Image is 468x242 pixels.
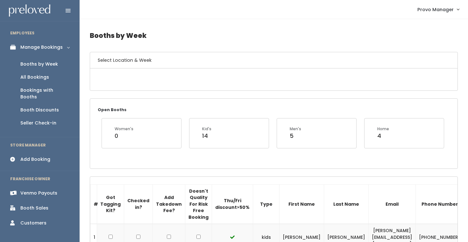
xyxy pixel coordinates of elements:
[324,184,369,224] th: Last Name
[97,184,124,224] th: Got Tagging Kit?
[202,126,211,132] div: Kid's
[90,52,457,68] h6: Select Location & Week
[20,44,63,51] div: Manage Bookings
[417,6,454,13] span: Provo Manager
[185,184,212,224] th: Doesn't Quality For Risk Free Booking
[202,132,211,140] div: 14
[290,132,301,140] div: 5
[98,107,126,112] small: Open Booths
[20,61,58,68] div: Booths by Week
[377,132,389,140] div: 4
[20,74,49,81] div: All Bookings
[20,205,48,211] div: Booth Sales
[416,184,464,224] th: Phone Number
[253,184,280,224] th: Type
[212,184,253,224] th: Thu/Fri discount>50%
[20,120,56,126] div: Seller Check-in
[411,3,465,16] a: Provo Manager
[90,27,458,44] h4: Booths by Week
[115,126,133,132] div: Women's
[20,156,50,163] div: Add Booking
[124,184,153,224] th: Checked in?
[20,107,59,113] div: Booth Discounts
[115,132,133,140] div: 0
[377,126,389,132] div: Home
[369,184,416,224] th: Email
[290,126,301,132] div: Men's
[20,87,69,100] div: Bookings with Booths
[153,184,185,224] th: Add Takedown Fee?
[9,4,50,17] img: preloved logo
[20,220,46,226] div: Customers
[280,184,324,224] th: First Name
[90,184,97,224] th: #
[20,190,57,196] div: Venmo Payouts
